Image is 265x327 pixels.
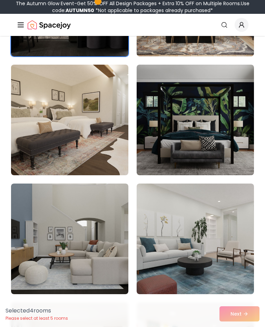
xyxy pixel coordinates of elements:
nav: Global [17,14,248,36]
b: AUTUMN50 [66,7,94,14]
p: Please select at least 5 rooms [6,316,68,321]
img: Spacejoy Logo [28,18,71,32]
img: Room room-39 [11,65,128,175]
img: Room room-40 [137,65,254,175]
img: Room room-41 [11,184,128,294]
span: *Not applicable to packages already purchased* [94,7,213,14]
a: Spacejoy [28,18,71,32]
p: Selected 4 room s [6,307,68,315]
img: Room room-42 [137,184,254,294]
